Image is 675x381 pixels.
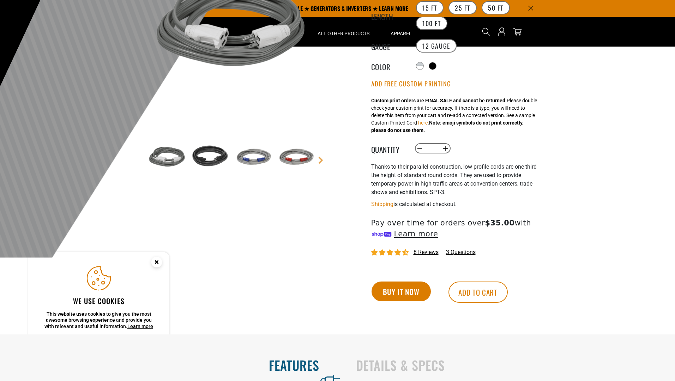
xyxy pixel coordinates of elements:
[371,163,544,196] p: Thanks to their parallel construction, low profile cords are one third the height of standard rou...
[416,17,447,30] label: 100 FT
[448,282,508,303] button: Add to cart
[371,97,537,134] div: Please double check your custom print for accuracy. If there is a typo, you will need to delete t...
[418,119,428,127] button: here
[317,157,324,164] a: Next
[15,358,319,373] h2: Features
[371,144,406,153] label: Quantity
[371,120,523,133] strong: Note: emoji symbols do not print correctly, please do not use them.
[371,199,544,209] div: is calculated at checkout.
[448,1,477,14] label: 25 FT
[416,39,457,53] label: 12 Gauge
[189,137,230,178] img: black
[371,11,406,20] legend: Length
[356,358,661,373] h2: Details & Specs
[446,248,476,256] span: 3 questions
[416,1,444,14] label: 15 FT
[371,98,507,103] strong: Custom print orders are FINAL SALE and cannot be returned.
[371,61,406,71] legend: Color
[482,1,510,14] label: 50 FT
[371,201,393,207] a: Shipping
[275,137,316,178] img: grey & red
[372,282,431,301] button: Buy it now
[371,41,406,50] legend: Gauge
[371,80,451,88] button: Add Free Custom Printing
[232,137,273,178] img: Grey & Blue
[371,249,410,256] span: 4.50 stars
[414,249,439,255] span: 8 reviews
[147,137,188,178] img: grey & white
